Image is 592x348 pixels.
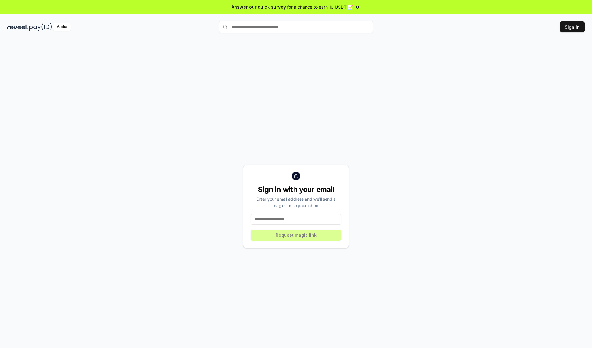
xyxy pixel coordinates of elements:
img: pay_id [29,23,52,31]
div: Sign in with your email [251,185,341,194]
button: Sign In [560,21,585,32]
img: reveel_dark [7,23,28,31]
img: logo_small [292,172,300,180]
div: Enter your email address and we’ll send a magic link to your inbox. [251,196,341,209]
span: for a chance to earn 10 USDT 📝 [287,4,353,10]
span: Answer our quick survey [232,4,286,10]
div: Alpha [53,23,71,31]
